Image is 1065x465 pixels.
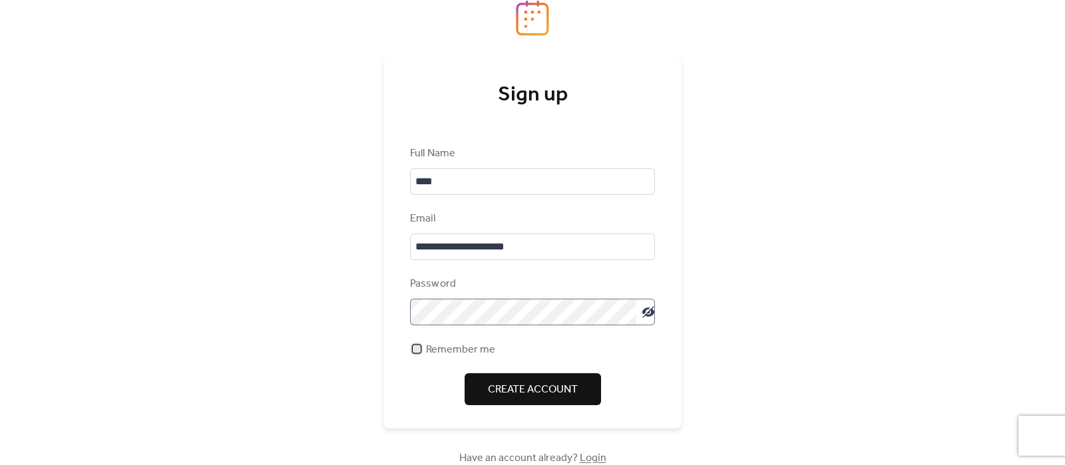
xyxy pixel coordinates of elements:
div: Sign up [410,82,655,108]
div: Email [410,211,652,227]
span: Remember me [426,342,495,358]
button: Create Account [465,373,601,405]
div: Password [410,276,652,292]
div: Full Name [410,146,652,162]
span: Create Account [488,382,578,398]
